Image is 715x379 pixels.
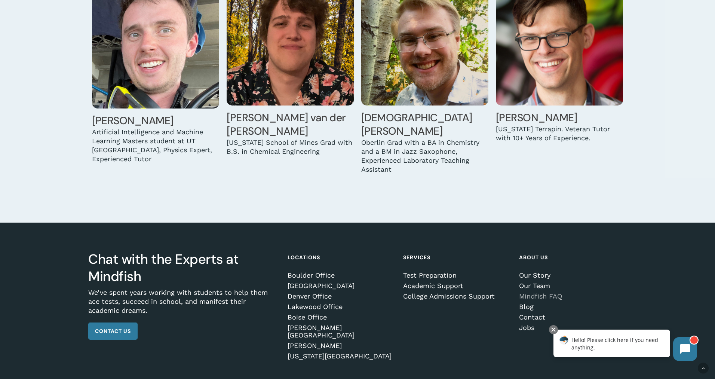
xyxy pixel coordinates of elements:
h4: About Us [519,251,624,264]
a: [PERSON_NAME] [92,114,174,128]
h4: Services [403,251,508,264]
div: Oberlin Grad with a BA in Chemistry and a BM in Jazz Saxophone, Experienced Laboratory Teaching A... [361,138,488,174]
a: Denver Office [288,293,393,300]
a: Contact Us [88,323,138,340]
a: [DEMOGRAPHIC_DATA][PERSON_NAME] [361,111,472,138]
a: College Admissions Support [403,293,508,300]
a: Academic Support [403,282,508,290]
a: [US_STATE][GEOGRAPHIC_DATA] [288,352,393,360]
div: [US_STATE] Terrapin. Veteran Tutor with 10+ Years of Experience. [496,125,623,143]
iframe: Chatbot [546,324,705,369]
a: Lakewood Office [288,303,393,311]
a: Jobs [519,324,624,331]
a: [PERSON_NAME][GEOGRAPHIC_DATA] [288,324,393,339]
a: [PERSON_NAME] [496,111,577,125]
a: [GEOGRAPHIC_DATA] [288,282,393,290]
span: Contact Us [95,327,131,335]
a: Boise Office [288,314,393,321]
a: [PERSON_NAME] van der [PERSON_NAME] [227,111,346,138]
h4: Locations [288,251,393,264]
a: Blog [519,303,624,311]
div: [US_STATE] School of Mines Grad with B.S. in Chemical Engineering [227,138,354,156]
div: Artificial Intelligence and Machine Learning Masters student at UT [GEOGRAPHIC_DATA], Physics Exp... [92,128,219,163]
a: Mindfish FAQ [519,293,624,300]
a: Boulder Office [288,272,393,279]
a: Contact [519,314,624,321]
h3: Chat with the Experts at Mindfish [88,251,277,285]
a: Our Story [519,272,624,279]
a: Test Preparation [403,272,508,279]
a: Our Team [519,282,624,290]
p: We’ve spent years working with students to help them ace tests, succeed in school, and manifest t... [88,288,277,323]
a: [PERSON_NAME] [288,342,393,349]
